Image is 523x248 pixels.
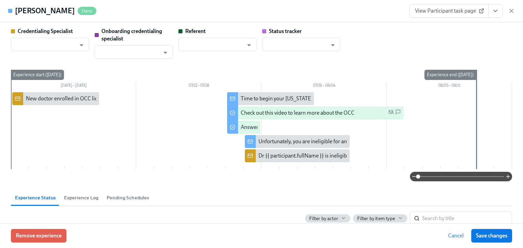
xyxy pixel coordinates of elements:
span: Remove experience [16,232,62,239]
span: Personal Email [389,109,394,117]
div: Check out this video to learn more about the OCC [241,109,354,117]
button: Open [328,40,338,50]
div: New doctor enrolled in OCC licensure process: {{ participant.fullName }} [26,95,193,102]
div: Unfortunately, you are ineligible for an [US_STATE] license [258,138,392,145]
button: View task page [488,4,503,18]
button: Filter by item type [353,214,407,222]
div: 07/29 – 08/04 [261,82,387,91]
button: Cancel [443,229,469,243]
strong: Referent [185,28,206,34]
a: View Participant task page [409,4,489,18]
span: Pending Schedules [107,194,149,202]
span: Done [78,9,96,14]
span: View Participant task page [415,7,483,14]
button: Open [76,40,87,50]
strong: Credentialing Specialist [18,28,73,34]
div: Answer these questions to get tailored instructions for the [US_STATE] licensing process [241,123,443,131]
strong: Status tracker [269,28,302,34]
span: Filter by item type [357,215,395,222]
button: Save changes [471,229,512,243]
span: Filter by actor [309,215,338,222]
span: SMS [395,109,401,117]
span: Save changes [476,232,507,239]
span: Experience Log [64,194,98,202]
button: Open [244,40,254,50]
h4: [PERSON_NAME] [15,6,75,16]
input: Search by title [422,212,512,225]
button: Remove experience [11,229,66,243]
span: Cancel [448,232,464,239]
div: Dr {{ participant.fullName }} is ineligible for [US_STATE] licensure [258,152,409,160]
div: Experience start ([DATE]) [11,70,64,80]
span: Experience Status [15,194,56,202]
div: 08/05 – 08/11 [387,82,512,91]
div: Experience end ([DATE]) [424,70,476,80]
div: [DATE] – [DATE] [11,82,136,91]
button: Open [160,47,171,58]
div: Time to begin your [US_STATE] license application [241,95,356,102]
div: 07/22 – 07/28 [136,82,261,91]
button: Filter by actor [305,214,350,222]
strong: Onboarding credentialing specialist [101,28,162,42]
